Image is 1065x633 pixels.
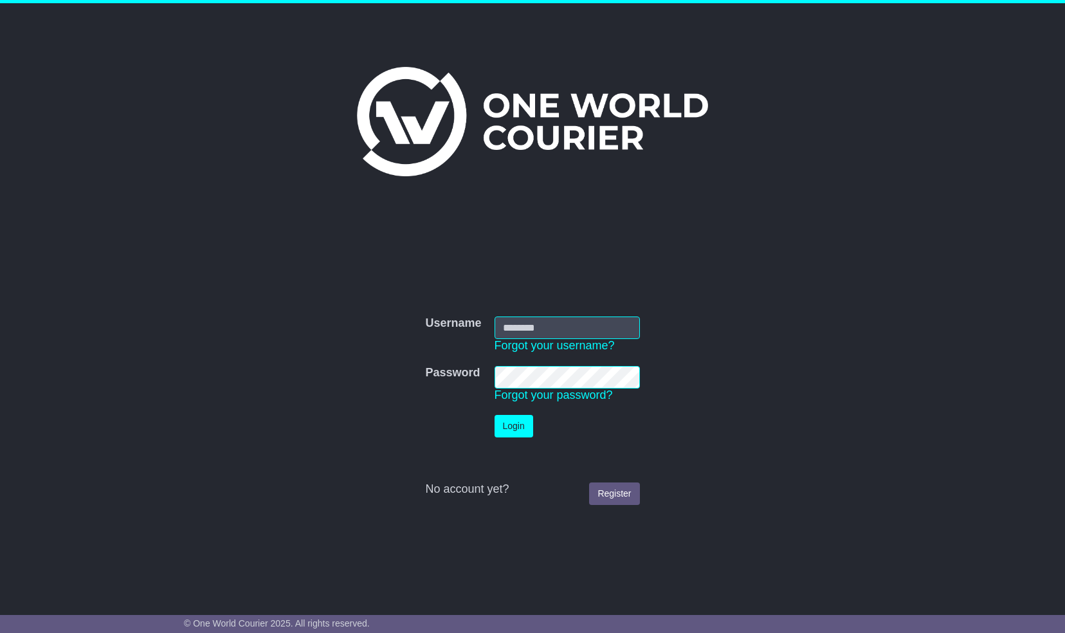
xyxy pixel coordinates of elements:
[425,316,481,331] label: Username
[357,67,708,176] img: One World
[495,415,533,437] button: Login
[184,618,370,628] span: © One World Courier 2025. All rights reserved.
[495,389,613,401] a: Forgot your password?
[425,366,480,380] label: Password
[589,482,639,505] a: Register
[495,339,615,352] a: Forgot your username?
[425,482,639,497] div: No account yet?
